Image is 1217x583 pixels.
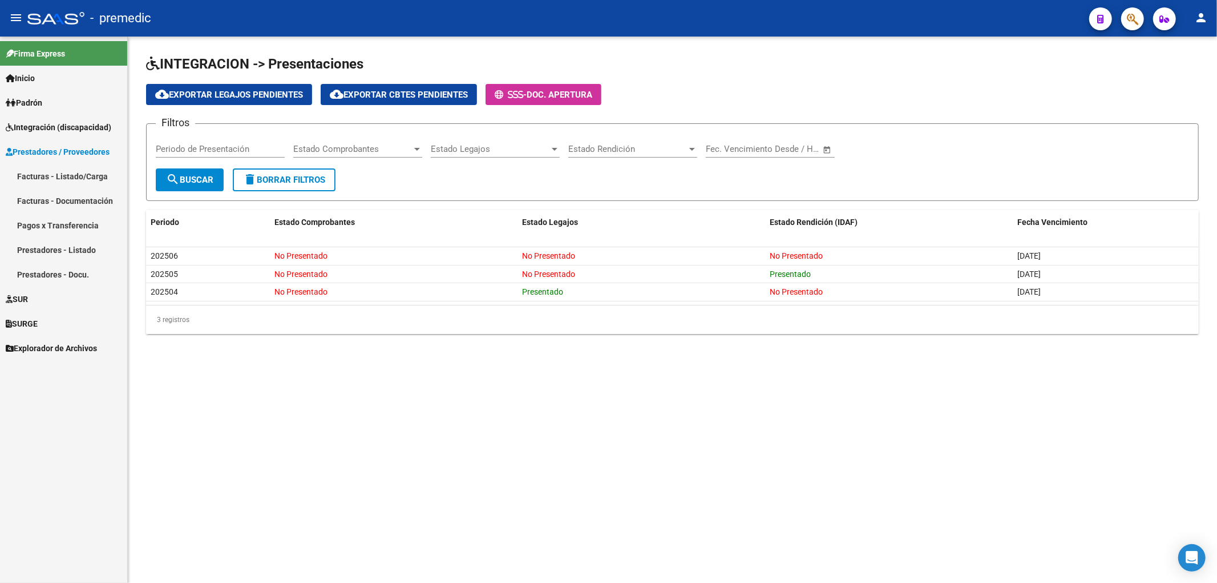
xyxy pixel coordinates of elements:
span: Estado Comprobantes [274,218,355,227]
span: Exportar Legajos Pendientes [155,90,303,100]
datatable-header-cell: Estado Comprobantes [270,210,517,235]
span: Inicio [6,72,35,85]
span: Estado Comprobantes [293,144,412,154]
span: No Presentado [274,251,328,260]
button: Buscar [156,168,224,191]
datatable-header-cell: Estado Legajos [517,210,765,235]
span: Explorador de Archivos [6,342,97,355]
span: SUR [6,293,28,305]
mat-icon: menu [9,11,23,25]
span: 202504 [151,287,178,296]
h3: Filtros [156,115,195,131]
span: Estado Legajos [522,218,578,227]
datatable-header-cell: Estado Rendición (IDAF) [765,210,1013,235]
span: Periodo [151,218,179,227]
div: Open Intercom Messenger [1178,544,1206,572]
mat-icon: person [1194,11,1208,25]
span: Borrar Filtros [243,175,325,185]
span: [DATE] [1017,251,1041,260]
span: - premedic [90,6,151,31]
span: Doc. Apertura [527,90,592,100]
button: -Doc. Apertura [486,84,601,105]
span: No Presentado [522,270,575,279]
mat-icon: search [166,172,180,186]
span: Firma Express [6,47,65,60]
span: - [495,90,527,100]
datatable-header-cell: Periodo [146,210,270,235]
span: Padrón [6,97,42,109]
span: No Presentado [770,287,823,296]
span: Prestadores / Proveedores [6,146,110,158]
span: Presentado [770,270,811,279]
span: 202506 [151,251,178,260]
mat-icon: cloud_download [330,87,343,101]
span: SURGE [6,317,38,330]
span: [DATE] [1017,287,1041,296]
mat-icon: cloud_download [155,87,169,101]
span: 202505 [151,270,178,279]
span: No Presentado [522,251,575,260]
span: Exportar Cbtes Pendientes [330,90,468,100]
span: Fecha Vencimiento [1017,218,1087,227]
span: Estado Rendición (IDAF) [770,218,858,227]
span: [DATE] [1017,270,1041,279]
span: Estado Legajos [431,144,549,154]
button: Borrar Filtros [233,168,335,191]
datatable-header-cell: Fecha Vencimiento [1013,210,1199,235]
button: Exportar Legajos Pendientes [146,84,312,105]
span: No Presentado [274,287,328,296]
span: No Presentado [274,270,328,279]
mat-icon: delete [243,172,257,186]
span: No Presentado [770,251,823,260]
input: Fecha inicio [706,144,752,154]
input: Fecha fin [762,144,818,154]
span: Integración (discapacidad) [6,121,111,134]
span: INTEGRACION -> Presentaciones [146,56,363,72]
button: Exportar Cbtes Pendientes [321,84,477,105]
span: Buscar [166,175,213,185]
div: 3 registros [146,305,1199,334]
button: Open calendar [821,143,834,156]
span: Estado Rendición [568,144,687,154]
span: Presentado [522,287,563,296]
